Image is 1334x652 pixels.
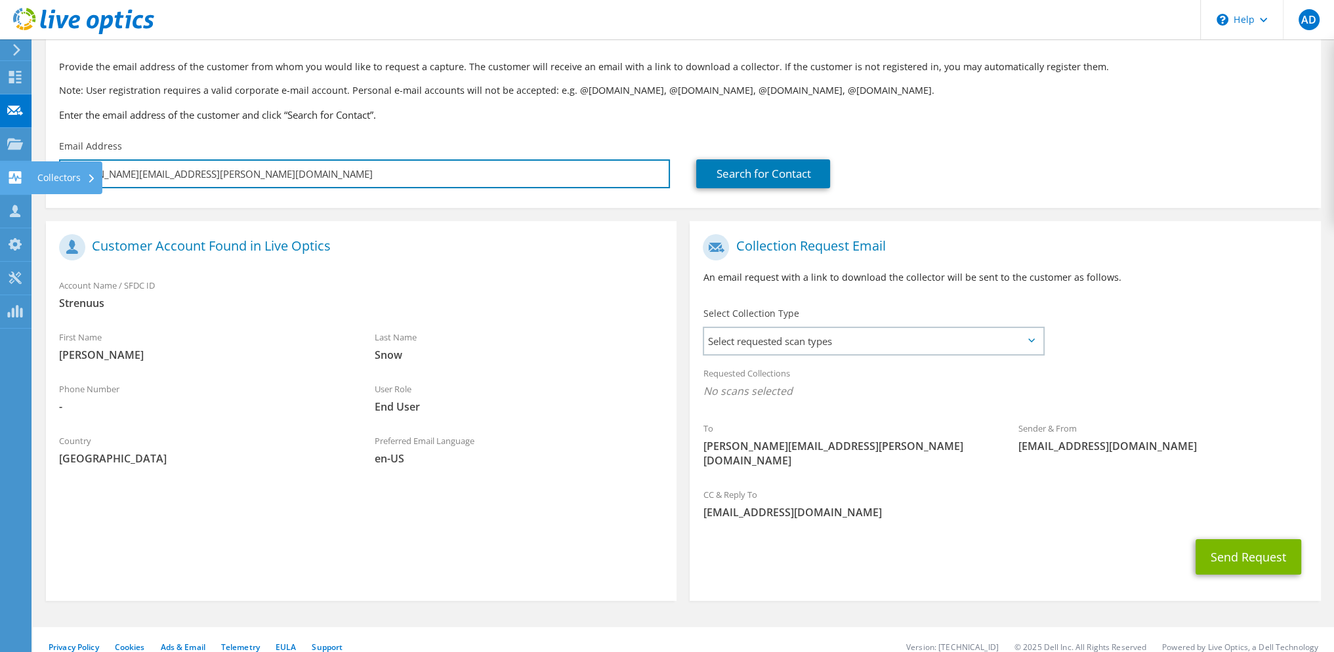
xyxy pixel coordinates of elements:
[690,415,1005,474] div: To
[46,323,362,369] div: First Name
[59,60,1308,74] p: Provide the email address of the customer from whom you would like to request a capture. The cust...
[31,161,102,194] div: Collectors
[46,427,362,472] div: Country
[1196,539,1301,575] button: Send Request
[362,427,677,472] div: Preferred Email Language
[59,348,348,362] span: [PERSON_NAME]
[59,296,663,310] span: Strenuus
[59,451,348,466] span: [GEOGRAPHIC_DATA]
[59,83,1308,98] p: Note: User registration requires a valid corporate e-mail account. Personal e-mail accounts will ...
[696,159,830,188] a: Search for Contact
[1299,9,1320,30] span: AD
[703,307,799,320] label: Select Collection Type
[59,399,348,414] span: -
[1005,415,1321,460] div: Sender & From
[46,375,362,420] div: Phone Number
[59,140,122,153] label: Email Address
[703,439,992,468] span: [PERSON_NAME][EMAIL_ADDRESS][PERSON_NAME][DOMAIN_NAME]
[690,359,1320,408] div: Requested Collections
[59,108,1308,122] h3: Enter the email address of the customer and click “Search for Contact”.
[375,348,664,362] span: Snow
[362,375,677,420] div: User Role
[1018,439,1308,453] span: [EMAIL_ADDRESS][DOMAIN_NAME]
[1217,14,1228,26] svg: \n
[375,399,664,414] span: End User
[703,505,1307,520] span: [EMAIL_ADDRESS][DOMAIN_NAME]
[704,328,1043,354] span: Select requested scan types
[703,384,1307,398] span: No scans selected
[59,234,657,260] h1: Customer Account Found in Live Optics
[703,234,1301,260] h1: Collection Request Email
[362,323,677,369] div: Last Name
[375,451,664,466] span: en-US
[703,270,1307,285] p: An email request with a link to download the collector will be sent to the customer as follows.
[690,481,1320,526] div: CC & Reply To
[46,272,677,317] div: Account Name / SFDC ID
